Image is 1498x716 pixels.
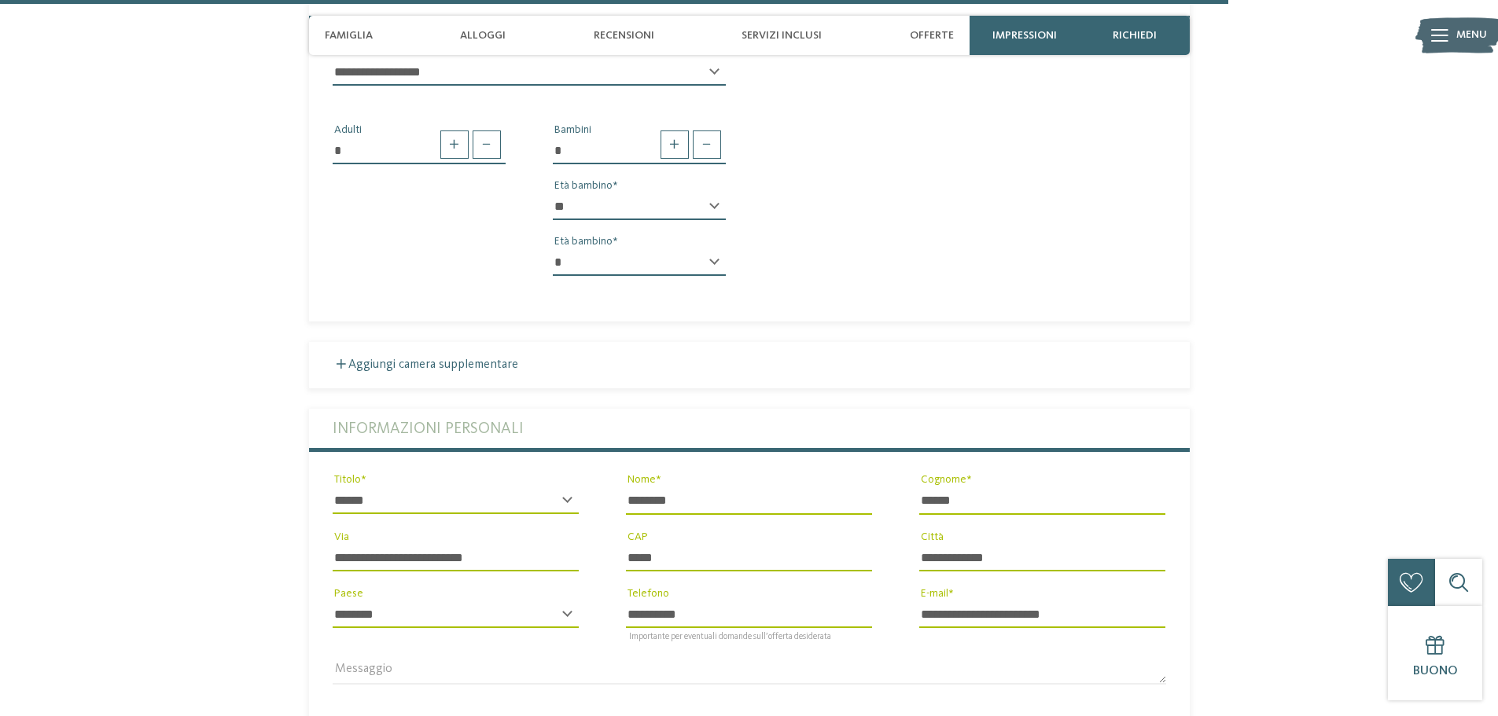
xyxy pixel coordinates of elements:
label: Informazioni personali [333,409,1166,448]
span: Servizi inclusi [742,29,822,42]
span: Recensioni [594,29,654,42]
span: Buono [1413,665,1458,677]
span: richiedi [1113,29,1157,42]
span: Alloggi [460,29,506,42]
span: Offerte [910,29,954,42]
span: Famiglia [325,29,373,42]
label: Aggiungi camera supplementare [333,358,518,371]
a: Buono [1388,606,1482,700]
span: Impressioni [992,29,1057,42]
span: Importante per eventuali domande sull’offerta desiderata [629,633,831,641]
